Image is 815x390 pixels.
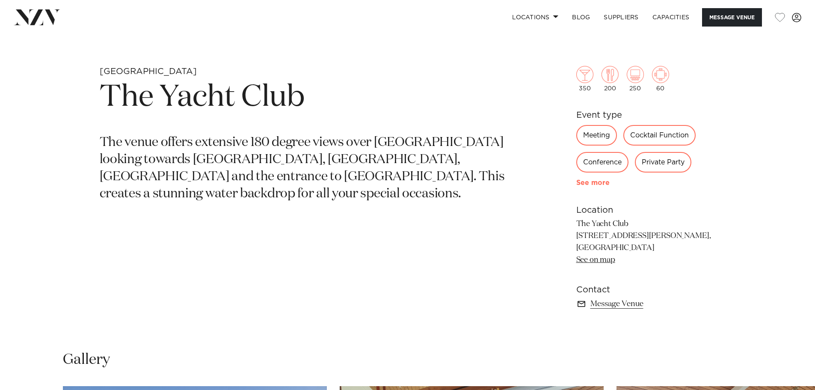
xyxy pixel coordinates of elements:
h2: Gallery [63,350,110,369]
a: Locations [505,8,565,27]
img: nzv-logo.png [14,9,60,25]
div: Conference [576,152,628,173]
button: Message Venue [702,8,762,27]
img: theatre.png [627,66,644,83]
a: SUPPLIERS [597,8,645,27]
a: Capacities [646,8,696,27]
p: The Yacht Club [STREET_ADDRESS][PERSON_NAME], [GEOGRAPHIC_DATA] [576,218,716,266]
small: [GEOGRAPHIC_DATA] [100,67,197,76]
div: Private Party [635,152,691,173]
h1: The Yacht Club [100,78,516,117]
img: meeting.png [652,66,669,83]
div: Cocktail Function [623,125,696,146]
img: cocktail.png [576,66,593,83]
h6: Location [576,204,716,217]
h6: Event type [576,109,716,122]
div: 250 [627,66,644,92]
img: dining.png [602,66,619,83]
div: 60 [652,66,669,92]
div: Meeting [576,125,617,146]
h6: Contact [576,283,716,296]
a: Message Venue [576,298,716,310]
div: 200 [602,66,619,92]
a: See on map [576,256,615,264]
p: The venue offers extensive 180 degree views over [GEOGRAPHIC_DATA] looking towards [GEOGRAPHIC_DA... [100,134,516,203]
a: BLOG [565,8,597,27]
div: 350 [576,66,593,92]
